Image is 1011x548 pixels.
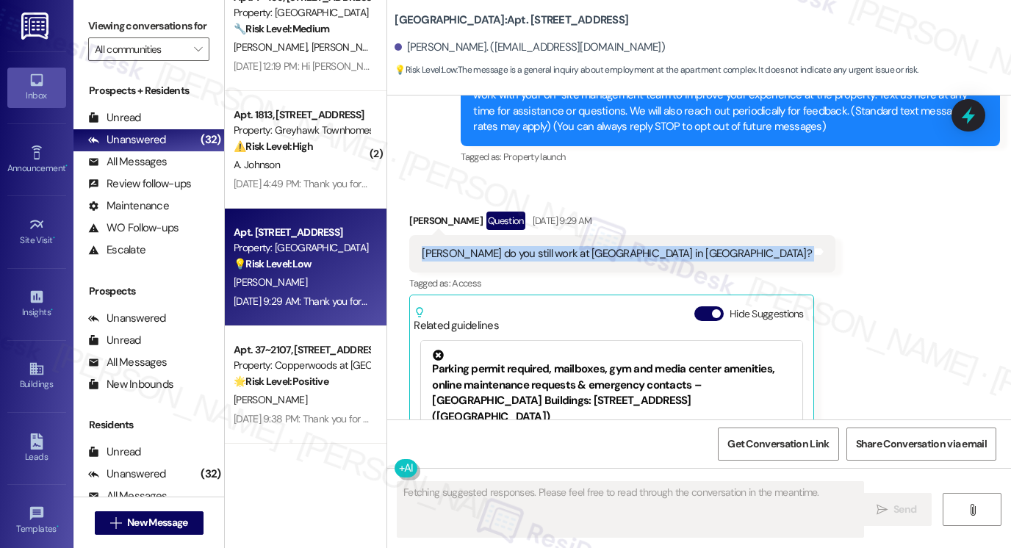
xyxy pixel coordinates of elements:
[312,40,385,54] span: [PERSON_NAME]
[7,212,66,252] a: Site Visit •
[861,493,932,526] button: Send
[727,436,829,452] span: Get Conversation Link
[127,515,187,530] span: New Message
[197,463,224,486] div: (32)
[234,140,313,153] strong: ⚠️ Risk Level: High
[51,305,53,315] span: •
[422,246,812,262] div: [PERSON_NAME] do you still work at [GEOGRAPHIC_DATA] in [GEOGRAPHIC_DATA]?
[95,511,204,535] button: New Message
[461,146,1000,167] div: Tagged as:
[967,504,978,516] i: 
[234,257,312,270] strong: 💡 Risk Level: Low
[234,240,370,256] div: Property: [GEOGRAPHIC_DATA]
[73,284,224,299] div: Prospects
[7,429,66,469] a: Leads
[234,22,329,35] strong: 🔧 Risk Level: Medium
[846,428,996,461] button: Share Conversation via email
[7,68,66,107] a: Inbox
[730,306,804,322] label: Hide Suggestions
[234,107,370,123] div: Apt. 1813, [STREET_ADDRESS]
[73,83,224,98] div: Prospects + Residents
[234,375,328,388] strong: 🌟 Risk Level: Positive
[395,64,456,76] strong: 💡 Risk Level: Low
[877,504,888,516] i: 
[88,198,169,214] div: Maintenance
[395,62,918,78] span: : The message is a general inquiry about employment at the apartment complex. It does not indicat...
[197,129,224,151] div: (32)
[73,417,224,433] div: Residents
[234,358,370,373] div: Property: Copperwoods at [GEOGRAPHIC_DATA]
[452,277,481,289] span: Access
[234,342,370,358] div: Apt. 37~2107, [STREET_ADDRESS]
[473,72,976,135] div: Hi [PERSON_NAME], I'm on the new offsite Resident Support Team for [GEOGRAPHIC_DATA]! My job is t...
[395,12,628,28] b: [GEOGRAPHIC_DATA]: Apt. [STREET_ADDRESS]
[88,154,167,170] div: All Messages
[88,242,145,258] div: Escalate
[234,40,312,54] span: [PERSON_NAME]
[95,37,186,61] input: All communities
[395,40,665,55] div: [PERSON_NAME]. ([EMAIL_ADDRESS][DOMAIN_NAME])
[234,5,370,21] div: Property: [GEOGRAPHIC_DATA]
[432,350,791,425] div: Parking permit required, mailboxes, gym and media center amenities, online maintenance requests &...
[234,225,370,240] div: Apt. [STREET_ADDRESS]
[88,488,167,504] div: All Messages
[88,220,179,236] div: WO Follow-ups
[88,377,173,392] div: New Inbounds
[234,393,307,406] span: [PERSON_NAME]
[7,501,66,541] a: Templates •
[414,306,499,334] div: Related guidelines
[21,12,51,40] img: ResiDesk Logo
[110,517,121,529] i: 
[7,284,66,324] a: Insights •
[503,151,565,163] span: Property launch
[486,212,525,230] div: Question
[234,158,280,171] span: A. Johnson
[57,522,59,532] span: •
[409,212,835,235] div: [PERSON_NAME]
[529,213,592,228] div: [DATE] 9:29 AM
[718,428,838,461] button: Get Conversation Link
[397,482,863,537] textarea: Fetching suggested responses. Please feel free to read through the conversation in the meantime.
[856,436,987,452] span: Share Conversation via email
[88,15,209,37] label: Viewing conversations for
[7,356,66,396] a: Buildings
[893,502,916,517] span: Send
[234,275,307,289] span: [PERSON_NAME]
[65,161,68,171] span: •
[409,273,835,294] div: Tagged as:
[194,43,202,55] i: 
[234,123,370,138] div: Property: Greyhawk Townhomes
[88,176,191,192] div: Review follow-ups
[88,311,166,326] div: Unanswered
[88,110,141,126] div: Unread
[88,333,141,348] div: Unread
[88,355,167,370] div: All Messages
[88,466,166,482] div: Unanswered
[88,444,141,460] div: Unread
[53,233,55,243] span: •
[88,132,166,148] div: Unanswered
